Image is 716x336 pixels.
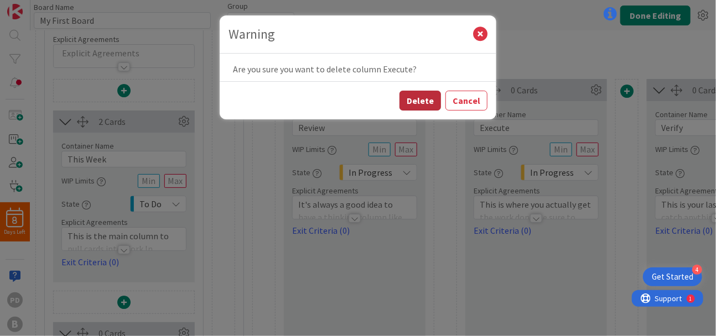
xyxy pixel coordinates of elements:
[229,24,473,44] div: Warning
[692,265,702,275] div: 4
[220,54,496,81] div: Are you sure you want to delete column Execute?
[23,2,50,15] span: Support
[58,4,60,13] div: 1
[643,267,702,286] div: Open Get Started checklist, remaining modules: 4
[445,91,487,111] button: Cancel
[399,91,441,111] button: Delete
[652,271,693,282] div: Get Started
